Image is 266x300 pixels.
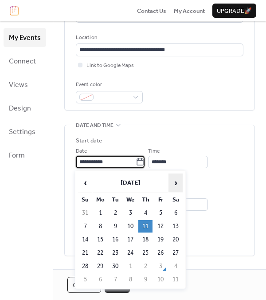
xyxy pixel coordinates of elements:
td: 27 [168,247,183,259]
td: 31 [78,207,92,219]
td: 26 [153,247,168,259]
th: [DATE] [93,174,168,193]
span: Date [76,147,87,156]
th: Mo [93,193,107,206]
td: 29 [93,260,107,272]
td: 4 [168,260,183,272]
th: Su [78,193,92,206]
td: 5 [153,207,168,219]
td: 9 [138,273,153,286]
div: Event color [76,80,141,89]
td: 8 [123,273,137,286]
td: 2 [138,260,153,272]
td: 23 [108,247,122,259]
td: 11 [168,273,183,286]
a: My Events [4,28,46,47]
td: 1 [93,207,107,219]
span: Time [148,147,160,156]
td: 30 [108,260,122,272]
td: 3 [123,207,137,219]
td: 3 [153,260,168,272]
td: 15 [93,233,107,246]
th: Th [138,193,153,206]
td: 21 [78,247,92,259]
a: Form [4,146,46,165]
td: 5 [78,273,92,286]
a: Contact Us [137,6,166,15]
div: Location [76,33,242,42]
a: Settings [4,122,46,141]
td: 13 [168,220,183,233]
td: 10 [123,220,137,233]
td: 8 [93,220,107,233]
span: › [169,174,182,192]
td: 2 [108,207,122,219]
button: Cancel [67,277,101,293]
td: 9 [108,220,122,233]
td: 22 [93,247,107,259]
td: 4 [138,207,153,219]
td: 28 [78,260,92,272]
span: ‹ [78,174,92,192]
span: Connect [9,55,36,68]
span: My Events [9,31,41,45]
span: Settings [9,125,35,139]
td: 10 [153,273,168,286]
div: Start date [76,136,102,145]
td: 16 [108,233,122,246]
td: 7 [108,273,122,286]
td: 11 [138,220,153,233]
td: 12 [153,220,168,233]
td: 18 [138,233,153,246]
span: My Account [174,7,205,16]
span: Save [110,281,125,290]
img: logo [10,6,19,16]
th: We [123,193,137,206]
a: My Account [174,6,205,15]
td: 6 [168,207,183,219]
td: 14 [78,233,92,246]
a: Views [4,75,46,94]
button: Upgrade🚀 [212,4,256,18]
span: Views [9,78,28,92]
td: 1 [123,260,137,272]
td: 17 [123,233,137,246]
td: 7 [78,220,92,233]
td: 24 [123,247,137,259]
th: Tu [108,193,122,206]
td: 20 [168,233,183,246]
th: Sa [168,193,183,206]
span: Link to Google Maps [86,61,134,70]
span: Form [9,149,25,162]
td: 25 [138,247,153,259]
span: Contact Us [137,7,166,16]
span: Date and time [76,121,113,130]
span: Design [9,102,31,115]
span: Cancel [73,281,96,290]
a: Design [4,99,46,118]
td: 19 [153,233,168,246]
th: Fr [153,193,168,206]
td: 6 [93,273,107,286]
a: Connect [4,51,46,71]
span: Upgrade 🚀 [217,7,252,16]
